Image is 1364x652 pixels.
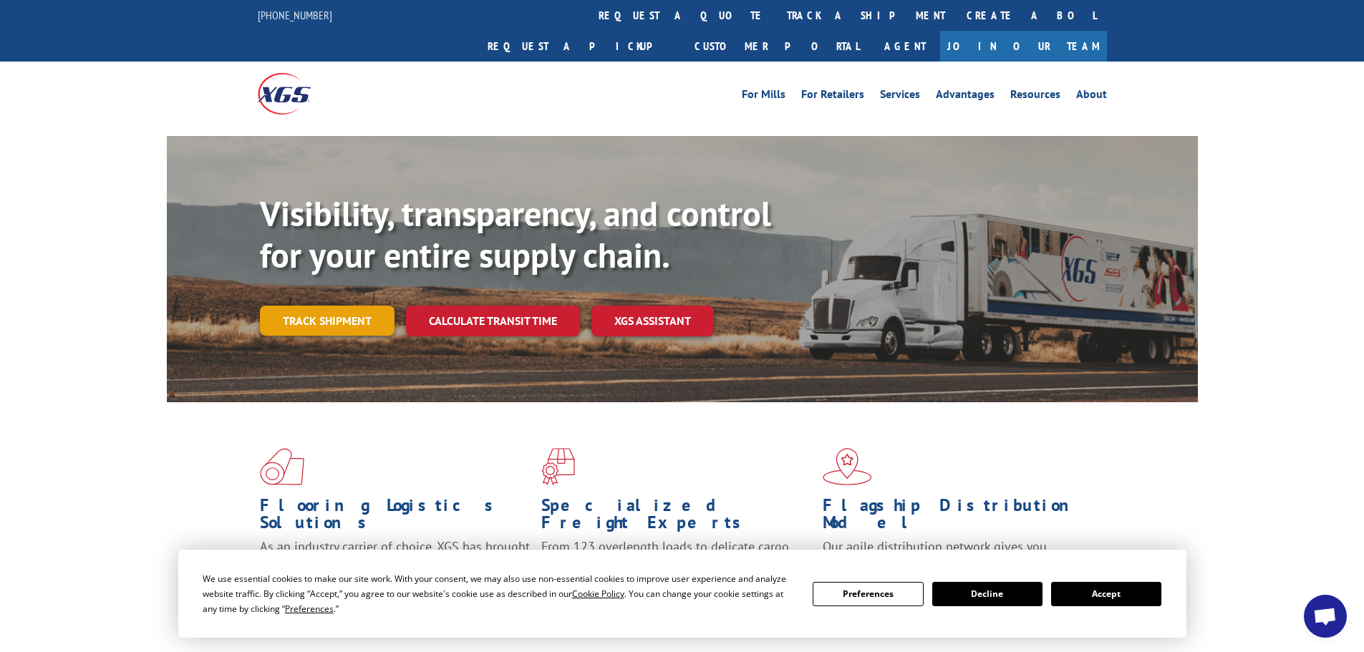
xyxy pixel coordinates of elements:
a: Customer Portal [684,31,870,62]
h1: Flooring Logistics Solutions [260,497,531,538]
div: We use essential cookies to make our site work. With your consent, we may also use non-essential ... [203,571,795,616]
a: Calculate transit time [406,306,580,336]
span: Preferences [285,603,334,615]
a: About [1076,89,1107,104]
a: For Retailers [801,89,864,104]
a: Join Our Team [940,31,1107,62]
h1: Specialized Freight Experts [541,497,812,538]
button: Accept [1051,582,1161,606]
a: Resources [1010,89,1060,104]
button: Decline [932,582,1043,606]
a: Agent [870,31,940,62]
img: xgs-icon-focused-on-flooring-red [541,448,575,485]
button: Preferences [813,582,923,606]
a: Services [880,89,920,104]
a: Track shipment [260,306,395,336]
a: Open chat [1304,595,1347,638]
div: Cookie Consent Prompt [178,550,1186,638]
b: Visibility, transparency, and control for your entire supply chain. [260,191,771,277]
span: As an industry carrier of choice, XGS has brought innovation and dedication to flooring logistics... [260,538,530,589]
a: XGS ASSISTANT [591,306,714,336]
img: xgs-icon-total-supply-chain-intelligence-red [260,448,304,485]
p: From 123 overlength loads to delicate cargo, our experienced staff knows the best way to move you... [541,538,812,602]
span: Our agile distribution network gives you nationwide inventory management on demand. [823,538,1086,572]
a: Request a pickup [477,31,684,62]
img: xgs-icon-flagship-distribution-model-red [823,448,872,485]
span: Cookie Policy [572,588,624,600]
a: [PHONE_NUMBER] [258,8,332,22]
a: Advantages [936,89,995,104]
a: For Mills [742,89,785,104]
h1: Flagship Distribution Model [823,497,1093,538]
